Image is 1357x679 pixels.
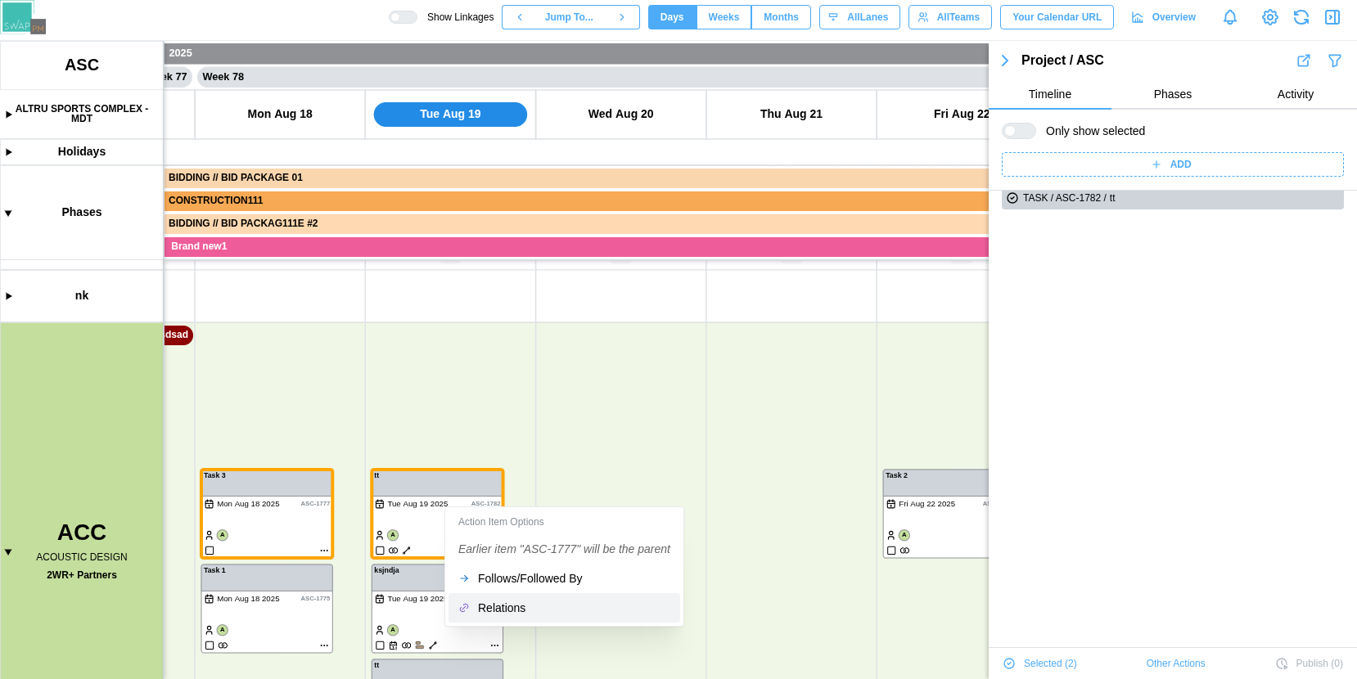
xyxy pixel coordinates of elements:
[709,6,740,29] span: Weeks
[478,572,670,585] div: Follows/Followed By
[1170,153,1192,176] span: ADD
[1278,88,1314,100] span: Activity
[937,6,980,29] span: All Teams
[1321,6,1344,29] button: Close Drawer
[1154,88,1192,100] span: Phases
[1012,6,1102,29] span: Your Calendar URL
[1021,51,1295,71] div: Project / ASC
[478,601,670,614] div: Relations
[764,6,799,29] span: Months
[847,6,888,29] span: All Lanes
[1152,6,1196,29] span: Overview
[1259,6,1282,29] a: View Project
[1290,6,1313,29] button: Refresh Grid
[1029,88,1071,100] span: Timeline
[1023,191,1107,206] div: TASK / ASC-1782 /
[545,6,593,29] span: Jump To...
[417,11,494,24] span: Show Linkages
[1110,191,1323,206] div: tt
[660,6,684,29] span: Days
[1024,652,1077,675] span: Selected ( 2 )
[1295,52,1313,70] button: Export Results
[449,510,680,534] div: Action Item Options
[1036,123,1145,139] span: Only show selected
[1216,3,1244,31] a: Notifications
[1147,652,1206,675] span: Other Actions
[1326,52,1344,70] button: Filter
